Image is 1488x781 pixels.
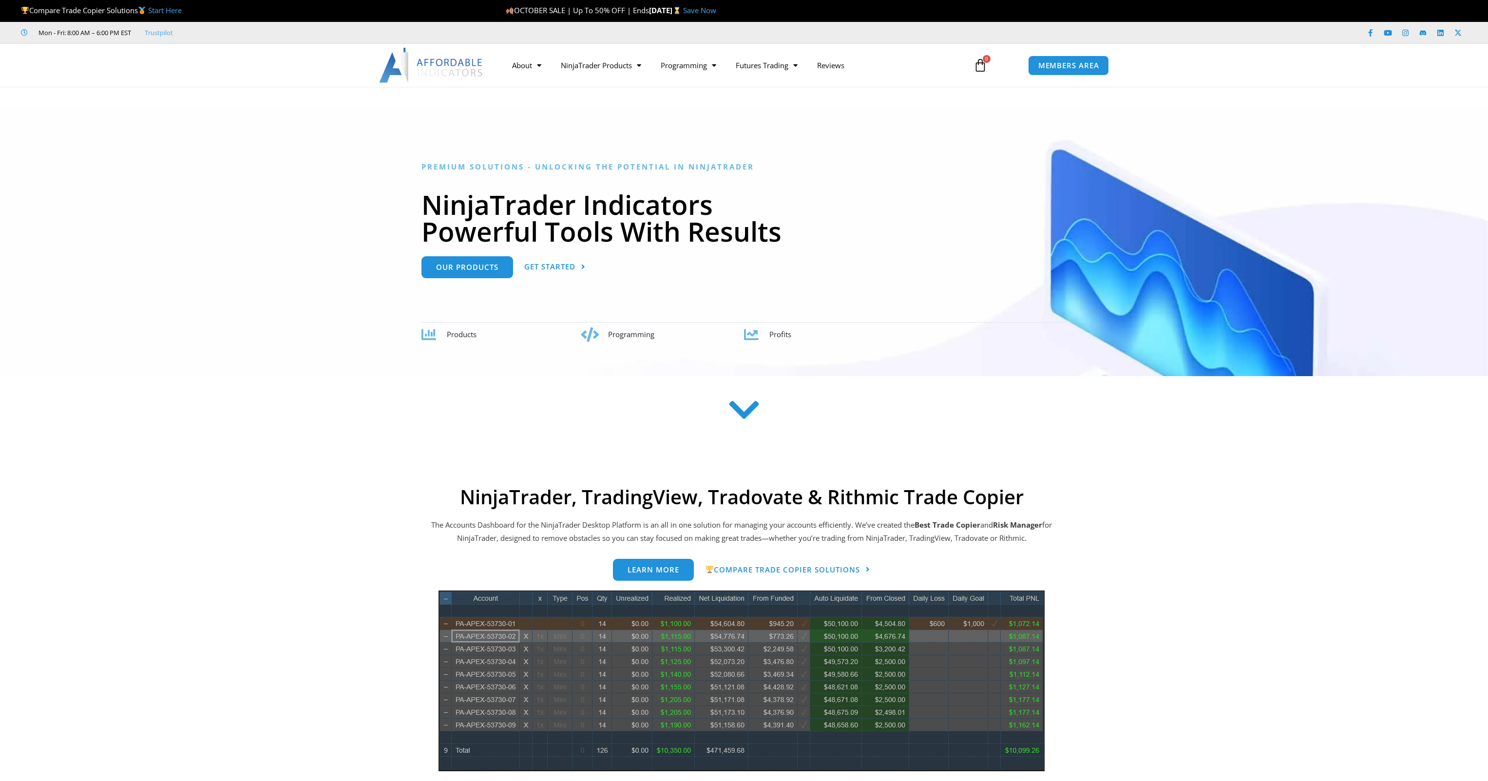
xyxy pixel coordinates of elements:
h2: NinjaTrader, TradingView, Tradovate & Rithmic Trade Copier [430,485,1053,509]
img: LogoAI | Affordable Indicators – NinjaTrader [379,48,484,83]
a: Reviews [807,54,854,76]
span: Our Products [436,264,498,271]
a: Save Now [683,5,716,15]
span: Compare Trade Copier Solutions [21,5,182,15]
span: Mon - Fri: 8:00 AM – 6:00 PM EST [36,27,131,38]
a: Futures Trading [726,54,807,76]
img: 🏆 [21,7,29,14]
img: 🥇 [138,7,146,14]
span: MEMBERS AREA [1038,62,1099,69]
img: 🍂 [506,7,514,14]
a: Learn more [613,559,694,581]
strong: Risk Manager [993,520,1042,530]
a: 0 [959,51,1002,79]
nav: Menu [502,54,962,76]
a: Start Here [148,5,182,15]
a: NinjaTrader Products [551,54,651,76]
img: ⌛ [673,7,681,14]
b: Best Trade Copier [915,520,980,530]
span: OCTOBER SALE | Up To 50% OFF | Ends [506,5,649,15]
h6: Premium Solutions - Unlocking the Potential in NinjaTrader [421,162,1067,171]
span: Learn more [628,566,679,573]
span: Compare Trade Copier Solutions [705,566,859,573]
span: Profits [769,329,791,339]
span: 0 [983,55,991,63]
a: Our Products [421,256,513,278]
a: Programming [651,54,726,76]
a: MEMBERS AREA [1028,56,1109,76]
img: 🏆 [706,566,713,573]
a: About [502,54,551,76]
img: wideview8 28 2 | Affordable Indicators – NinjaTrader [439,591,1045,771]
span: Programming [608,329,654,339]
h1: NinjaTrader Indicators Powerful Tools With Results [421,191,1067,245]
a: Get Started [524,256,586,278]
a: Trustpilot [145,27,173,38]
span: Get Started [524,263,575,270]
span: Products [447,329,477,339]
strong: [DATE] [649,5,683,15]
a: 🏆Compare Trade Copier Solutions [705,559,870,581]
p: The Accounts Dashboard for the NinjaTrader Desktop Platform is an all in one solution for managin... [430,518,1053,546]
